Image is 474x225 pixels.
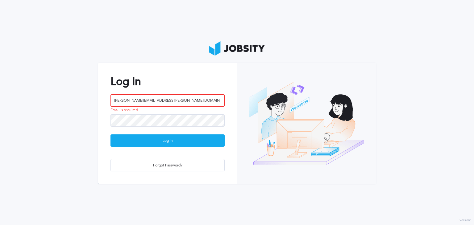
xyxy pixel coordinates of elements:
button: Forgot Password? [110,159,225,171]
h2: Log In [110,75,225,88]
span: Email is required [110,108,138,112]
label: Version: [459,219,471,222]
input: Email [110,94,225,107]
div: Log In [111,135,224,147]
div: Forgot Password? [111,159,224,172]
button: Log In [110,134,225,147]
